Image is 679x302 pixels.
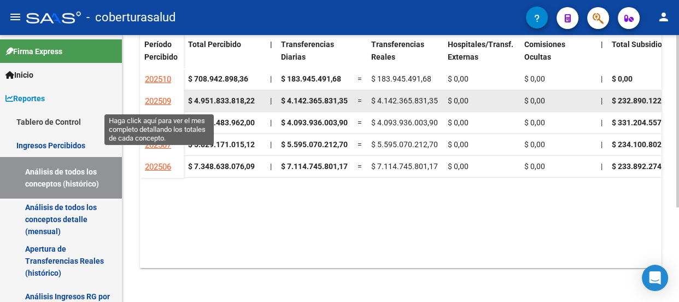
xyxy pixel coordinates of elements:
[524,40,565,61] span: Comisiones Ocultas
[281,96,348,105] span: $ 4.142.365.831,35
[371,40,424,61] span: Transferencias Reales
[270,74,272,83] span: |
[188,118,255,127] strong: $ 5.473.483.962,00
[601,74,602,83] span: |
[270,162,272,171] span: |
[144,40,178,61] span: Período Percibido
[443,33,520,79] datatable-header-cell: Hospitales/Transf. Externas
[5,69,33,81] span: Inicio
[358,118,362,127] span: =
[188,96,255,105] strong: $ 4.951.833.818,22
[281,74,341,83] span: $ 183.945.491,68
[184,33,266,79] datatable-header-cell: Total Percibido
[371,162,438,171] span: $ 7.114.745.801,17
[145,118,171,128] span: 202508
[281,140,348,149] span: $ 5.595.070.212,70
[612,74,633,83] span: $ 0,00
[448,118,469,127] span: $ 0,00
[188,74,248,83] strong: $ 708.942.898,36
[188,140,255,149] strong: $ 5.829.171.015,12
[270,96,272,105] span: |
[642,265,668,291] div: Open Intercom Messenger
[612,40,666,49] span: Total Subsidios
[5,92,45,104] span: Reportes
[281,162,348,171] span: $ 7.114.745.801,17
[524,140,545,149] span: $ 0,00
[657,10,670,24] mat-icon: person
[358,96,362,105] span: =
[145,74,171,84] span: 202510
[524,96,545,105] span: $ 0,00
[596,33,607,79] datatable-header-cell: |
[188,40,241,49] span: Total Percibido
[145,96,171,106] span: 202509
[612,162,672,171] span: $ 233.892.274,92
[145,162,171,172] span: 202506
[270,140,272,149] span: |
[188,162,255,171] strong: $ 7.348.638.076,09
[448,40,513,61] span: Hospitales/Transf. Externas
[367,33,443,79] datatable-header-cell: Transferencias Reales
[524,74,545,83] span: $ 0,00
[9,10,22,24] mat-icon: menu
[371,74,431,83] span: $ 183.945.491,68
[358,140,362,149] span: =
[277,33,353,79] datatable-header-cell: Transferencias Diarias
[281,118,348,127] span: $ 4.093.936.003,90
[601,140,602,149] span: |
[270,40,272,49] span: |
[612,118,672,127] span: $ 331.204.557,87
[266,33,277,79] datatable-header-cell: |
[448,96,469,105] span: $ 0,00
[601,40,603,49] span: |
[448,162,469,171] span: $ 0,00
[601,118,602,127] span: |
[612,140,672,149] span: $ 234.100.802,42
[270,118,272,127] span: |
[601,96,602,105] span: |
[448,74,469,83] span: $ 0,00
[520,33,596,79] datatable-header-cell: Comisiones Ocultas
[601,162,602,171] span: |
[5,45,62,57] span: Firma Express
[524,162,545,171] span: $ 0,00
[358,74,362,83] span: =
[448,140,469,149] span: $ 0,00
[86,5,175,30] span: - coberturasalud
[524,118,545,127] span: $ 0,00
[358,162,362,171] span: =
[140,33,184,79] datatable-header-cell: Período Percibido
[612,96,672,105] span: $ 232.890.122,99
[371,118,438,127] span: $ 4.093.936.003,90
[281,40,334,61] span: Transferencias Diarias
[371,140,438,149] span: $ 5.595.070.212,70
[371,96,438,105] span: $ 4.142.365.831,35
[145,140,171,150] span: 202507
